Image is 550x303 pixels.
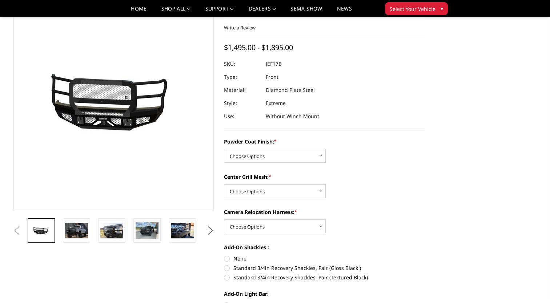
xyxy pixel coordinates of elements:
[224,243,425,251] label: Add-On Shackles :
[65,223,88,238] img: 2017-2022 Ford F250-350 - FT Series - Extreme Front Bumper
[266,57,282,70] dd: JEF17B
[290,6,322,17] a: SEMA Show
[266,97,286,110] dd: Extreme
[100,223,123,238] img: 2017-2022 Ford F250-350 - FT Series - Extreme Front Bumper
[224,290,425,298] label: Add-On Light Bar:
[514,268,550,303] iframe: Chat Widget
[136,222,158,239] img: 2017-2022 Ford F250-350 - FT Series - Extreme Front Bumper
[224,255,425,262] label: None
[171,223,194,238] img: 2017-2022 Ford F250-350 - FT Series - Extreme Front Bumper
[249,6,276,17] a: Dealers
[337,6,352,17] a: News
[12,225,23,236] button: Previous
[266,84,315,97] dd: Diamond Plate Steel
[131,6,146,17] a: Home
[224,57,260,70] dt: SKU:
[224,264,425,272] label: Standard 3/4in Recovery Shackles, Pair (Gloss Black )
[266,110,319,123] dd: Without Winch Mount
[441,5,443,12] span: ▾
[266,70,278,84] dd: Front
[224,274,425,281] label: Standard 3/4in Recovery Shackles, Pair (Textured Black)
[224,24,256,31] a: Write a Review
[385,2,448,15] button: Select Your Vehicle
[161,6,191,17] a: shop all
[224,208,425,216] label: Camera Relocation Harness:
[224,70,260,84] dt: Type:
[205,225,216,236] button: Next
[224,97,260,110] dt: Style:
[224,43,293,52] span: $1,495.00 - $1,895.00
[224,84,260,97] dt: Material:
[224,110,260,123] dt: Use:
[224,138,425,145] label: Powder Coat Finish:
[390,5,435,13] span: Select Your Vehicle
[224,173,425,181] label: Center Grill Mesh:
[205,6,234,17] a: Support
